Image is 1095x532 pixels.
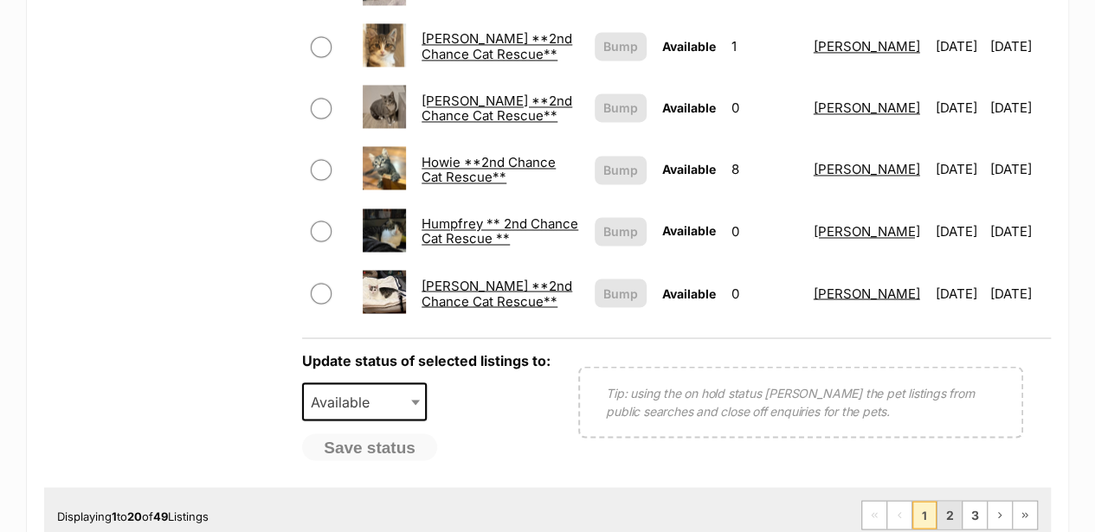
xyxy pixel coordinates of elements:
td: 0 [725,78,805,138]
span: Bump [603,222,638,240]
a: Next page [988,501,1012,529]
span: Available [662,100,716,115]
span: Bump [603,161,638,179]
a: [PERSON_NAME] [814,38,920,54]
span: Page 1 [912,501,937,529]
span: Available [304,389,387,413]
span: Bump [603,284,638,302]
a: [PERSON_NAME] [814,99,920,116]
strong: 49 [153,509,168,522]
a: [PERSON_NAME] [814,285,920,301]
p: Tip: using the on hold status [PERSON_NAME] the pet listings from public searches and close off e... [606,383,995,420]
a: [PERSON_NAME] **2nd Chance Cat Rescue** [422,30,572,61]
img: Jackie **2nd Chance Cat Rescue** [363,270,406,313]
span: Available [662,223,716,238]
td: [DATE] [989,16,1049,76]
td: [DATE] [929,16,989,76]
a: Page 2 [937,501,962,529]
button: Save status [302,433,437,461]
strong: 20 [127,509,142,522]
span: Bump [603,37,638,55]
td: [DATE] [929,202,989,261]
nav: Pagination [861,500,1038,529]
td: [DATE] [929,78,989,138]
td: [DATE] [989,78,1049,138]
a: [PERSON_NAME] **2nd Chance Cat Rescue** [422,277,572,308]
span: Bump [603,99,638,117]
a: Humpfrey ** 2nd Chance Cat Rescue ** [422,215,578,247]
strong: 1 [112,509,117,522]
td: [DATE] [929,139,989,199]
span: Available [662,39,716,54]
td: 8 [725,139,805,199]
a: Howie **2nd Chance Cat Rescue** [422,154,556,185]
span: Displaying to of Listings [57,509,209,522]
td: 0 [725,202,805,261]
span: First page [862,501,886,529]
span: Previous page [887,501,911,529]
a: Last page [1013,501,1037,529]
a: [PERSON_NAME] [814,223,920,240]
span: Available [662,285,716,300]
td: 0 [725,263,805,323]
a: Page 3 [963,501,987,529]
button: Bump [595,93,647,122]
td: [DATE] [989,263,1049,323]
td: [DATE] [989,139,1049,199]
a: [PERSON_NAME] **2nd Chance Cat Rescue** [422,93,572,124]
button: Bump [595,32,647,61]
button: Bump [595,156,647,184]
span: Available [662,162,716,176]
a: [PERSON_NAME] [814,161,920,177]
td: [DATE] [929,263,989,323]
button: Bump [595,279,647,307]
span: Available [302,382,427,420]
button: Bump [595,217,647,246]
label: Update status of selected listings to: [302,351,551,369]
td: [DATE] [989,202,1049,261]
td: 1 [725,16,805,76]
